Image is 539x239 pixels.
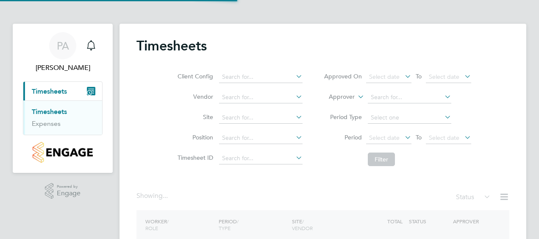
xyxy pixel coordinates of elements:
[219,92,303,103] input: Search for...
[32,108,67,116] a: Timesheets
[429,134,459,142] span: Select date
[57,183,81,190] span: Powered by
[317,93,355,101] label: Approver
[23,63,103,73] span: Paul Adcock
[368,153,395,166] button: Filter
[175,72,213,80] label: Client Config
[23,100,102,135] div: Timesheets
[136,192,169,200] div: Showing
[136,37,207,54] h2: Timesheets
[32,119,61,128] a: Expenses
[13,24,113,173] nav: Main navigation
[175,93,213,100] label: Vendor
[175,154,213,161] label: Timesheet ID
[219,153,303,164] input: Search for...
[163,192,168,200] span: ...
[219,132,303,144] input: Search for...
[368,92,451,103] input: Search for...
[456,192,492,203] div: Status
[368,112,451,124] input: Select one
[429,73,459,81] span: Select date
[413,132,424,143] span: To
[23,142,103,163] a: Go to home page
[219,112,303,124] input: Search for...
[369,134,400,142] span: Select date
[324,72,362,80] label: Approved On
[57,40,69,51] span: PA
[23,32,103,73] a: PA[PERSON_NAME]
[57,190,81,197] span: Engage
[369,73,400,81] span: Select date
[413,71,424,82] span: To
[219,71,303,83] input: Search for...
[324,133,362,141] label: Period
[175,133,213,141] label: Position
[175,113,213,121] label: Site
[324,113,362,121] label: Period Type
[45,183,81,199] a: Powered byEngage
[32,87,67,95] span: Timesheets
[33,142,92,163] img: countryside-properties-logo-retina.png
[23,82,102,100] button: Timesheets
